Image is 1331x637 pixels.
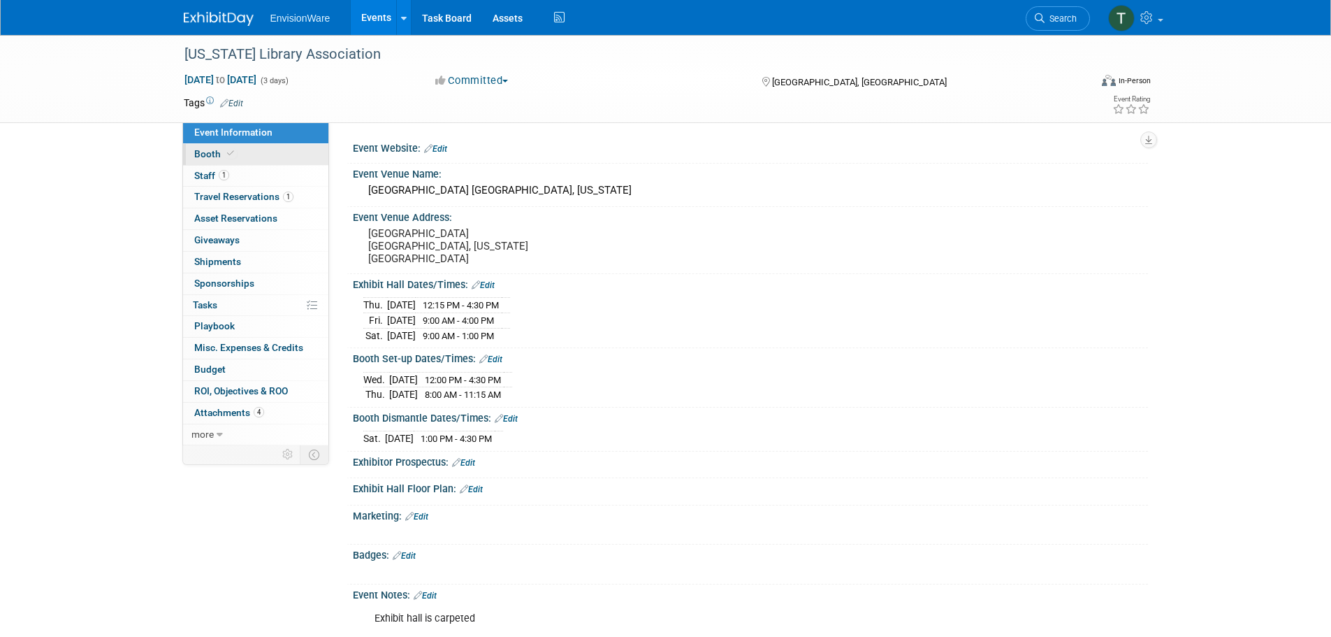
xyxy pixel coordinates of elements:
td: [DATE] [389,372,418,387]
button: Committed [430,73,514,88]
a: Event Information [183,122,328,143]
td: [DATE] [387,298,416,313]
span: (3 days) [259,76,289,85]
a: Edit [495,414,518,424]
a: Edit [393,551,416,561]
div: Marketing: [353,506,1148,524]
span: Asset Reservations [194,213,277,224]
img: Ted Hollingshead [1108,5,1135,31]
a: Edit [479,355,502,364]
a: Booth [183,144,328,165]
span: ROI, Objectives & ROO [194,385,288,396]
span: Playbook [194,320,235,331]
span: 12:00 PM - 4:30 PM [425,375,501,385]
a: Edit [220,99,243,108]
div: Event Venue Address: [353,207,1148,224]
a: Giveaways [183,230,328,251]
div: Event Format [1008,73,1151,94]
span: Sponsorships [194,278,254,289]
img: ExhibitDay [184,12,254,26]
td: [DATE] [387,328,416,343]
a: Sponsorships [183,273,328,294]
div: Event Website: [353,138,1148,156]
a: Shipments [183,252,328,273]
div: Booth Set-up Dates/Times: [353,348,1148,366]
div: [GEOGRAPHIC_DATA] [GEOGRAPHIC_DATA], [US_STATE] [363,180,1137,201]
pre: [GEOGRAPHIC_DATA] [GEOGRAPHIC_DATA], [US_STATE] [GEOGRAPHIC_DATA] [368,227,669,265]
span: Tasks [193,299,217,310]
td: Sat. [363,328,387,343]
td: [DATE] [385,431,414,446]
div: Exhibit Hall Dates/Times: [353,274,1148,292]
div: Badges: [353,545,1148,563]
span: Staff [194,170,229,181]
span: Booth [194,148,237,159]
a: more [183,424,328,445]
td: Toggle Event Tabs [300,445,328,464]
span: [DATE] [DATE] [184,73,257,86]
div: Event Rating [1112,96,1150,103]
a: Search [1026,6,1090,31]
div: Event Venue Name: [353,164,1148,181]
a: Edit [452,458,475,468]
a: Edit [460,485,483,494]
span: to [214,74,227,85]
td: Thu. [363,298,387,313]
div: Exhibit hall is carpeted [365,605,994,633]
span: 1 [219,170,229,180]
td: [DATE] [387,313,416,329]
td: Thu. [363,387,389,402]
a: Edit [424,144,447,154]
a: Budget [183,359,328,380]
a: Travel Reservations1 [183,187,328,208]
span: 8:00 AM - 11:15 AM [425,389,501,400]
td: Sat. [363,431,385,446]
span: 1:00 PM - 4:30 PM [421,434,492,444]
a: Edit [414,591,437,601]
span: Travel Reservations [194,191,293,202]
div: Booth Dismantle Dates/Times: [353,408,1148,426]
span: Giveaways [194,234,240,245]
span: 1 [283,192,293,202]
div: Event Notes: [353,585,1148,603]
a: Misc. Expenses & Credits [183,338,328,359]
td: Tags [184,96,243,110]
a: Attachments4 [183,403,328,424]
span: 9:00 AM - 4:00 PM [423,315,494,326]
span: Shipments [194,256,241,267]
span: 12:15 PM - 4:30 PM [423,300,499,310]
span: more [191,429,214,440]
span: Misc. Expenses & Credits [194,342,303,353]
a: ROI, Objectives & ROO [183,381,328,402]
div: Exhibit Hall Floor Plan: [353,478,1148,496]
td: [DATE] [389,387,418,402]
span: 9:00 AM - 1:00 PM [423,331,494,341]
a: Edit [472,280,495,290]
i: Booth reservation complete [227,150,234,157]
div: In-Person [1118,76,1151,86]
a: Asset Reservations [183,208,328,229]
span: EnvisionWare [270,13,330,24]
div: Exhibitor Prospectus: [353,452,1148,470]
span: 4 [254,407,264,417]
img: Format-Inperson.png [1102,75,1116,86]
span: Event Information [194,127,272,138]
div: [US_STATE] Library Association [180,42,1069,67]
a: Tasks [183,295,328,316]
a: Playbook [183,316,328,337]
a: Edit [405,512,428,522]
td: Wed. [363,372,389,387]
span: Attachments [194,407,264,418]
span: Budget [194,364,226,375]
a: Staff1 [183,166,328,187]
span: [GEOGRAPHIC_DATA], [GEOGRAPHIC_DATA] [772,77,947,87]
td: Personalize Event Tab Strip [276,445,300,464]
td: Fri. [363,313,387,329]
span: Search [1045,13,1077,24]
